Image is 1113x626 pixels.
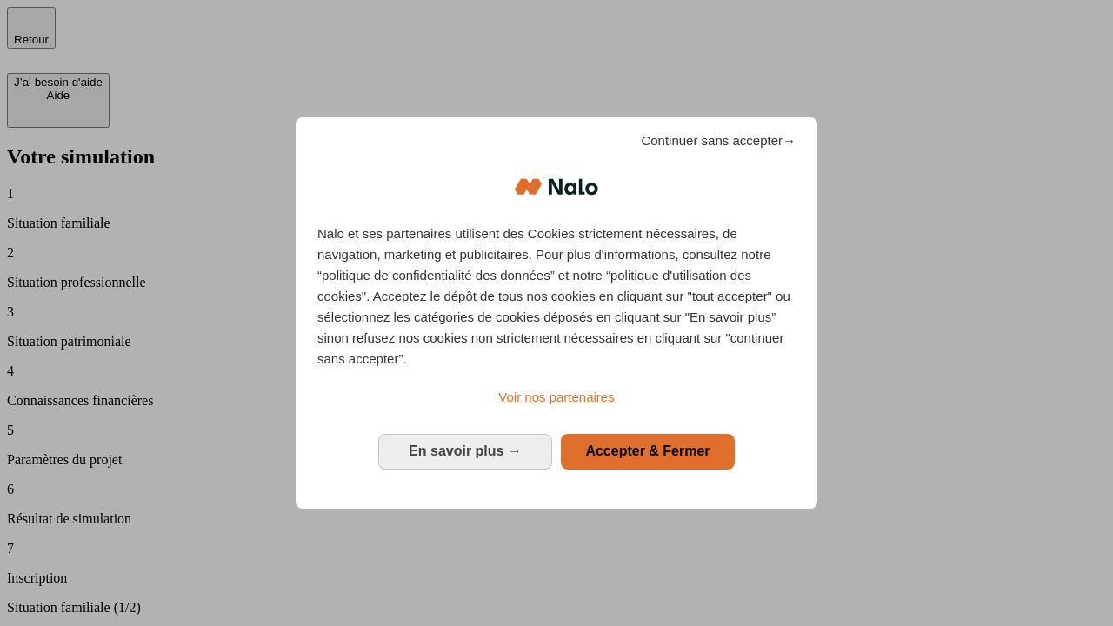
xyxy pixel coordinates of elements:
span: En savoir plus → [409,443,522,458]
span: Continuer sans accepter→ [641,130,796,151]
span: Voir nos partenaires [498,390,614,404]
span: Accepter & Fermer [585,443,710,458]
a: Voir nos partenaires [317,387,796,408]
button: En savoir plus: Configurer vos consentements [378,434,552,469]
button: Accepter & Fermer: Accepter notre traitement des données et fermer [561,434,735,469]
div: Bienvenue chez Nalo Gestion du consentement [296,117,817,508]
p: Nalo et ses partenaires utilisent des Cookies strictement nécessaires, de navigation, marketing e... [317,223,796,370]
img: Logo [515,161,598,213]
